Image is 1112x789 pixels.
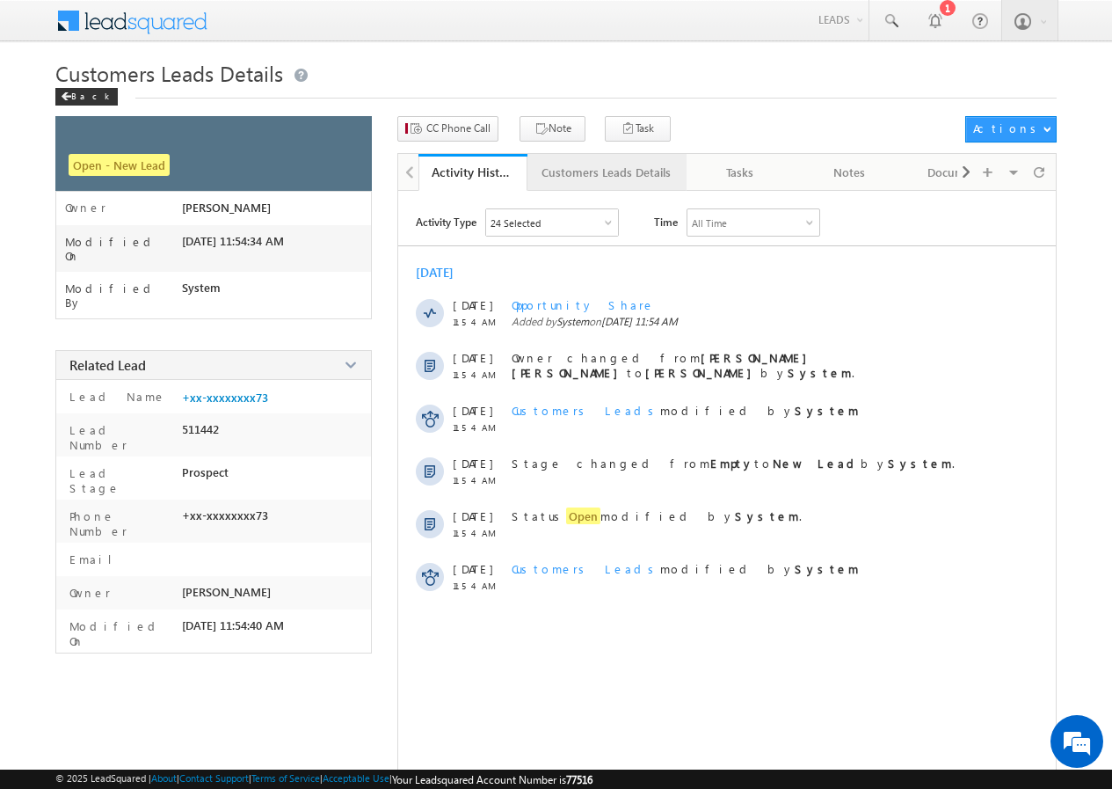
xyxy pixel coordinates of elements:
label: Lead Stage [65,465,175,495]
span: Customers Leads Details [55,59,283,87]
div: Notes [810,162,889,183]
div: [DATE] [416,264,473,281]
label: Email [65,552,126,566]
span: Opportunity Share [512,297,655,312]
strong: System [788,365,852,380]
a: Contact Support [179,772,249,784]
span: Your Leadsquared Account Number is [392,773,592,786]
span: 11:54 AM [453,422,505,433]
strong: System [888,456,952,471]
span: Open [566,508,600,524]
a: +xx-xxxxxxxx73 [182,391,268,405]
span: Prospect [182,465,229,479]
strong: System [795,561,859,576]
span: 11:54 AM [453,369,505,380]
div: Actions [973,121,1043,136]
strong: [PERSON_NAME] [645,365,760,380]
button: Task [605,116,671,142]
em: Start Chat [239,542,319,566]
label: Owner [65,585,111,600]
span: [DATE] 11:54:34 AM [182,234,284,248]
span: CC Phone Call [426,121,491,136]
span: 77516 [566,773,592,786]
strong: [PERSON_NAME] [PERSON_NAME] [512,350,816,380]
span: [DATE] [453,508,492,523]
div: 24 Selected [491,217,541,229]
button: Note [520,116,585,142]
button: CC Phone Call [397,116,498,142]
div: Chat with us now [91,92,295,115]
div: Owner Changed,Status Changed,Stage Changed,Source Changed,Notes & 19 more.. [486,209,618,236]
span: System [556,315,589,328]
span: [DATE] 11:54:40 AM [182,618,284,632]
div: Minimize live chat window [288,9,331,51]
span: 11:54 AM [453,317,505,327]
span: Open - New Lead [69,154,170,176]
strong: New Lead [773,456,861,471]
span: 11:54 AM [453,581,505,591]
span: [DATE] [453,350,492,365]
label: Modified On [65,235,182,263]
textarea: Type your message and hit 'Enter' [23,163,321,527]
div: Customers Leads Details [541,162,671,183]
span: 511442 [182,422,219,436]
label: Modified By [65,281,182,310]
div: All Time [692,217,727,229]
strong: Empty [710,456,754,471]
label: Lead Number [65,422,175,452]
span: [DATE] [453,456,492,471]
span: +xx-xxxxxxxx73 [182,508,268,522]
div: Tasks [701,162,780,183]
a: Terms of Service [251,772,320,784]
span: 11:54 AM [453,475,505,486]
span: [DATE] [453,403,492,418]
button: Actions [965,116,1056,142]
span: Related Lead [69,356,146,374]
a: Notes [796,154,905,191]
a: Activity History [418,154,527,191]
span: Stage changed from to by . [512,456,955,471]
span: modified by [512,561,859,576]
a: Acceptable Use [323,772,389,784]
span: [PERSON_NAME] [182,585,271,599]
span: [DATE] [453,297,492,312]
label: Lead Name [65,389,166,404]
label: Modified On [65,618,175,648]
div: Activity History [432,164,514,180]
img: d_60004797649_company_0_60004797649 [30,92,74,115]
span: System [182,281,221,295]
span: © 2025 LeadSquared | | | | | [55,772,592,786]
label: Owner [65,201,106,215]
span: Time [654,208,678,235]
label: Phone Number [65,508,175,538]
a: Customers Leads Details [527,154,687,191]
span: Status modified by . [512,508,802,524]
span: Customers Leads [512,561,660,576]
a: Tasks [687,154,796,191]
span: [DATE] 11:54 AM [601,315,678,328]
span: modified by [512,403,859,418]
span: [PERSON_NAME] [182,201,271,215]
span: 11:54 AM [453,528,505,538]
li: Activity History [418,154,527,189]
div: Back [55,88,118,106]
span: Customers Leads [512,403,660,418]
span: Added by on [512,315,1023,328]
span: Activity Type [416,208,476,235]
a: About [151,772,177,784]
a: Documents [905,154,1014,191]
strong: System [795,403,859,418]
span: [DATE] [453,561,492,576]
span: Owner changed from to by . [512,350,854,380]
strong: System [735,508,799,523]
div: Documents [919,162,998,183]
